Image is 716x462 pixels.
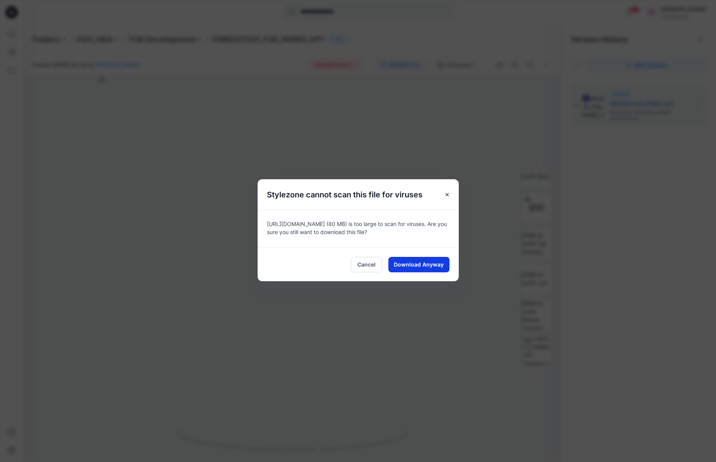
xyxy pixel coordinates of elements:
div: [URL][DOMAIN_NAME] (80 MB) is too large to scan for viruses. Are you sure you still want to downl... [258,210,459,247]
h5: Stylezone cannot scan this file for viruses [258,179,432,210]
button: Close [440,188,454,202]
span: Download Anyway [394,260,444,268]
span: Cancel [357,260,376,268]
button: Download Anyway [388,257,449,272]
button: Cancel [351,257,382,272]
